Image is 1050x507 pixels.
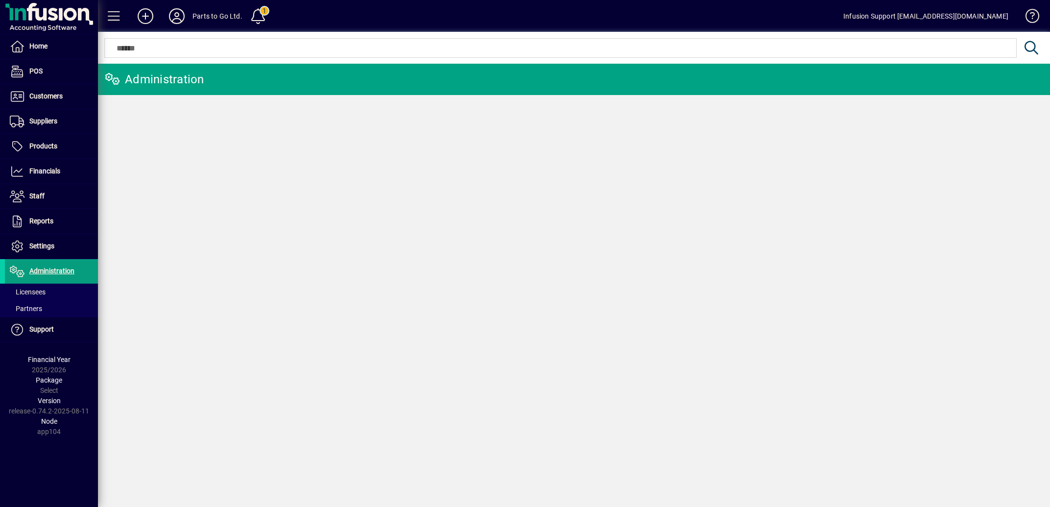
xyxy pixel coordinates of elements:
span: Home [29,42,48,50]
span: Staff [29,192,45,200]
button: Add [130,7,161,25]
span: Reports [29,217,53,225]
div: Parts to Go Ltd. [192,8,242,24]
span: Partners [10,305,42,313]
div: Infusion Support [EMAIL_ADDRESS][DOMAIN_NAME] [843,8,1008,24]
span: Licensees [10,288,46,296]
span: POS [29,67,43,75]
a: Products [5,134,98,159]
a: Reports [5,209,98,234]
a: Staff [5,184,98,209]
span: Financial Year [28,356,71,363]
a: Support [5,317,98,342]
a: Licensees [5,284,98,300]
button: Profile [161,7,192,25]
a: Customers [5,84,98,109]
a: Partners [5,300,98,317]
a: Knowledge Base [1018,2,1038,34]
span: Suppliers [29,117,57,125]
span: Package [36,376,62,384]
div: Administration [105,72,204,87]
span: Settings [29,242,54,250]
a: Settings [5,234,98,259]
span: Products [29,142,57,150]
span: Version [38,397,61,405]
a: POS [5,59,98,84]
span: Administration [29,267,74,275]
span: Financials [29,167,60,175]
span: Node [41,417,57,425]
a: Home [5,34,98,59]
a: Financials [5,159,98,184]
span: Customers [29,92,63,100]
a: Suppliers [5,109,98,134]
span: Support [29,325,54,333]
